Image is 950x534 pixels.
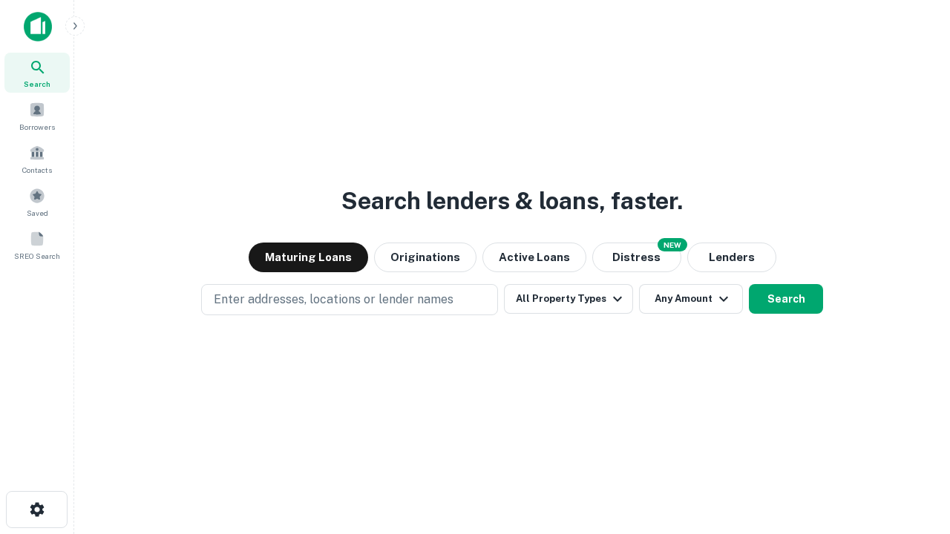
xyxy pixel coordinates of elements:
[658,238,687,251] div: NEW
[14,250,60,262] span: SREO Search
[749,284,823,314] button: Search
[504,284,633,314] button: All Property Types
[4,53,70,93] a: Search
[27,207,48,219] span: Saved
[482,243,586,272] button: Active Loans
[876,415,950,487] iframe: Chat Widget
[592,243,681,272] button: Search distressed loans with lien and other non-mortgage details.
[249,243,368,272] button: Maturing Loans
[201,284,498,315] button: Enter addresses, locations or lender names
[4,96,70,136] a: Borrowers
[4,182,70,222] a: Saved
[24,12,52,42] img: capitalize-icon.png
[687,243,776,272] button: Lenders
[214,291,453,309] p: Enter addresses, locations or lender names
[639,284,743,314] button: Any Amount
[374,243,476,272] button: Originations
[24,78,50,90] span: Search
[341,183,683,219] h3: Search lenders & loans, faster.
[4,225,70,265] a: SREO Search
[22,164,52,176] span: Contacts
[19,121,55,133] span: Borrowers
[4,139,70,179] a: Contacts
